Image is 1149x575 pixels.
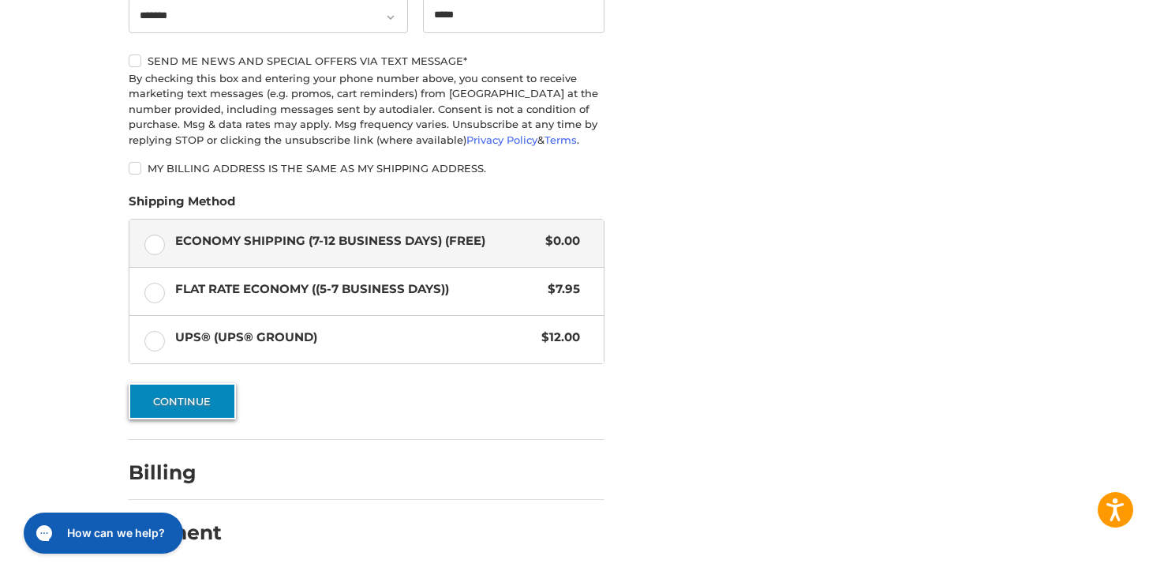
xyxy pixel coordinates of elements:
[129,162,604,175] label: My billing address is the same as my shipping address.
[16,507,188,559] iframe: Gorgias live chat messenger
[175,232,538,250] span: Economy Shipping (7-12 Business Days) (Free)
[129,460,221,485] h2: Billing
[538,232,581,250] span: $0.00
[129,383,236,419] button: Continue
[129,71,604,148] div: By checking this box and entering your phone number above, you consent to receive marketing text ...
[175,329,534,347] span: UPS® (UPS® Ground)
[466,133,537,146] a: Privacy Policy
[175,280,541,299] span: Flat Rate Economy ((5-7 Business Days))
[129,54,604,67] label: Send me news and special offers via text message*
[545,133,577,146] a: Terms
[534,329,581,347] span: $12.00
[541,280,581,299] span: $7.95
[129,193,235,218] legend: Shipping Method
